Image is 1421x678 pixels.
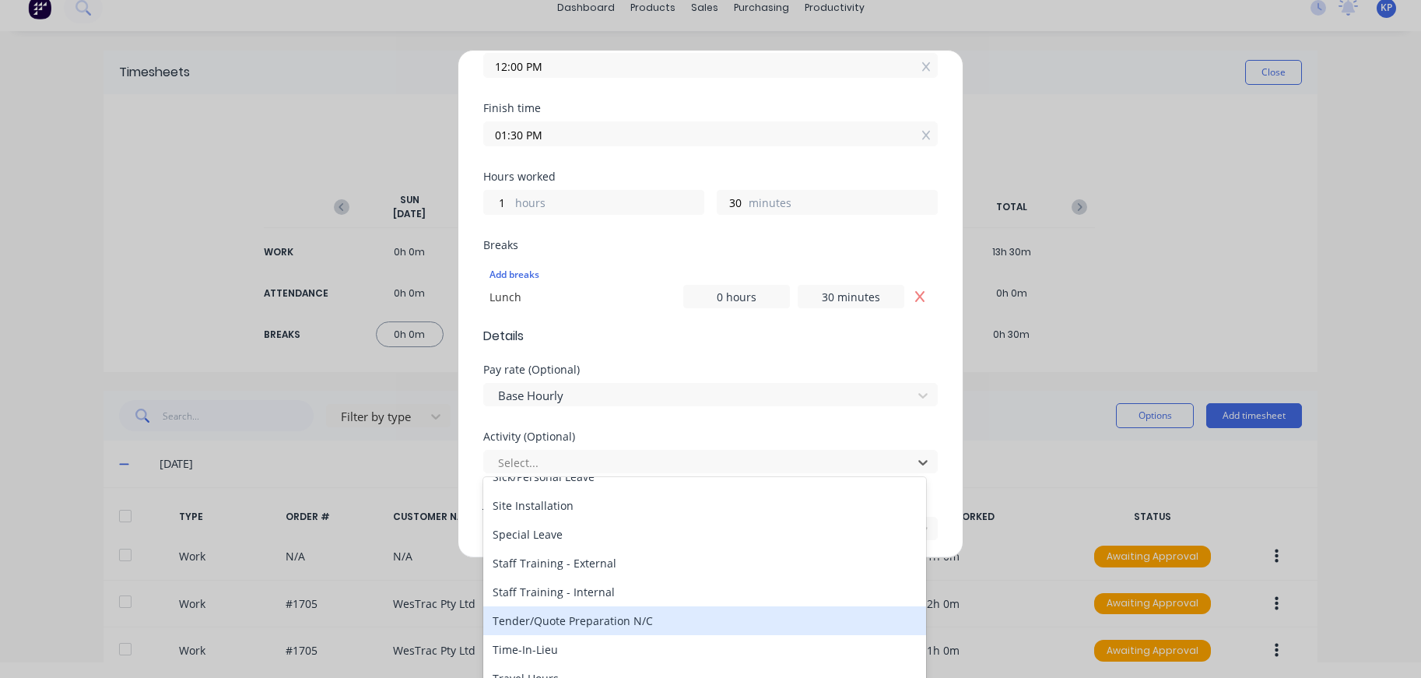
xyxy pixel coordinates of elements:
div: Staff Training - External [483,549,926,578]
div: Finish time [483,103,938,114]
div: Add breaks [489,265,932,285]
input: 0 [798,285,904,308]
div: Site Installation [483,491,926,520]
div: Sick/Personal Leave [483,462,926,491]
label: hours [515,195,703,214]
div: Tender/Quote Preparation N/C [483,606,926,635]
button: Remove Lunch [908,285,932,308]
div: Staff Training - Internal [483,578,926,606]
input: 0 [484,191,511,214]
div: Hours worked [483,171,938,182]
div: Activity (Optional) [483,431,938,442]
div: Pay rate (Optional) [483,364,938,375]
input: 0 [683,285,790,308]
div: Time-In-Lieu [483,635,926,664]
div: Special Leave [483,520,926,549]
div: Lunch [489,289,683,305]
div: Breaks [483,240,938,251]
input: 0 [718,191,745,214]
span: Details [483,327,938,346]
label: minutes [749,195,937,214]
